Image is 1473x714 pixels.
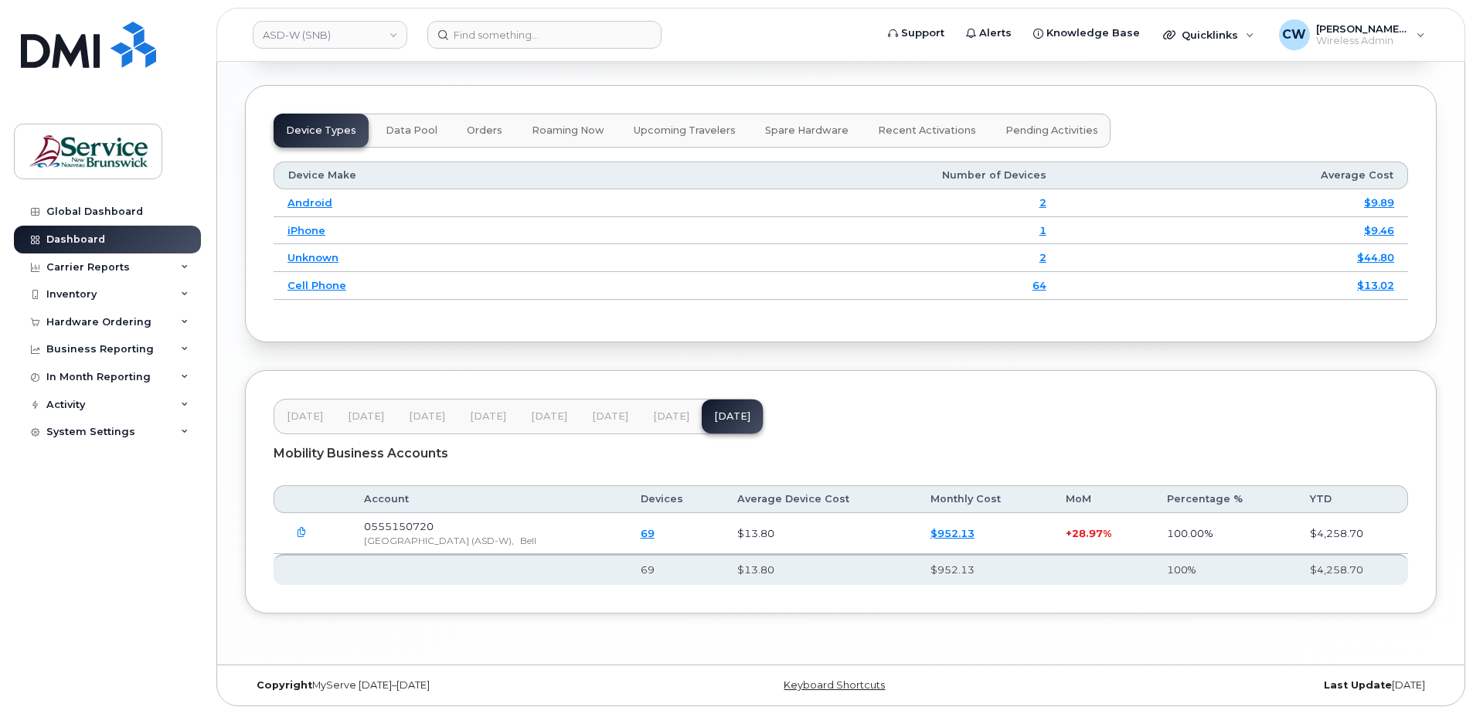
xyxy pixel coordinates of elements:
span: 0555150720 [364,520,434,532]
th: Number of Devices [606,161,1060,189]
span: [DATE] [653,410,689,423]
span: [DATE] [531,410,567,423]
a: 64 [1032,279,1046,291]
a: $9.46 [1364,224,1394,236]
span: Quicklinks [1182,29,1238,41]
th: Devices [627,485,724,513]
span: [DATE] [287,410,323,423]
td: $13.80 [723,513,917,554]
th: Average Device Cost [723,485,917,513]
span: Recent Activations [878,124,976,137]
a: Support [877,18,955,49]
div: MyServe [DATE]–[DATE] [245,679,642,692]
div: Mobility Business Accounts [274,434,1408,473]
span: Data Pool [386,124,437,137]
span: Roaming Now [532,124,604,137]
td: 100.00% [1153,513,1296,554]
a: Unknown [287,251,338,263]
strong: Last Update [1324,679,1392,691]
th: Average Cost [1060,161,1408,189]
a: 1 [1039,224,1046,236]
span: Pending Activities [1005,124,1098,137]
span: Upcoming Travelers [634,124,736,137]
th: Device Make [274,161,606,189]
span: + [1066,527,1072,539]
span: Knowledge Base [1046,25,1140,41]
span: [DATE] [348,410,384,423]
a: Keyboard Shortcuts [784,679,885,691]
span: Bell [520,535,536,546]
a: Android [287,196,332,209]
a: $9.89 [1364,196,1394,209]
th: Account [350,485,626,513]
a: $44.80 [1357,251,1394,263]
th: MoM [1052,485,1153,513]
th: 69 [627,554,724,585]
th: 100% [1153,554,1296,585]
td: $4,258.70 [1296,513,1408,554]
span: [DATE] [409,410,445,423]
a: $13.02 [1357,279,1394,291]
span: Support [901,25,944,41]
th: $4,258.70 [1296,554,1408,585]
a: Alerts [955,18,1022,49]
span: [PERSON_NAME] (ASD-W) [1316,22,1409,35]
a: Cell Phone [287,279,346,291]
th: $952.13 [917,554,1052,585]
span: CW [1282,25,1306,44]
span: [GEOGRAPHIC_DATA] (ASD-W), [364,535,514,546]
a: 69 [641,527,655,539]
a: Knowledge Base [1022,18,1151,49]
span: Alerts [979,25,1012,41]
th: YTD [1296,485,1408,513]
div: [DATE] [1039,679,1437,692]
th: Monthly Cost [917,485,1052,513]
div: Quicklinks [1152,19,1265,50]
div: Coughlin, Wendy (ASD-W) [1268,19,1436,50]
th: $13.80 [723,554,917,585]
span: [DATE] [470,410,506,423]
input: Find something... [427,21,662,49]
a: ASD-W (SNB) [253,21,407,49]
a: iPhone [287,224,325,236]
a: $952.13 [930,527,975,539]
span: Wireless Admin [1316,35,1409,47]
a: 2 [1039,196,1046,209]
strong: Copyright [257,679,312,691]
th: Percentage % [1153,485,1296,513]
span: Orders [467,124,502,137]
span: Spare Hardware [765,124,849,137]
span: [DATE] [592,410,628,423]
span: 28.97% [1072,527,1111,539]
a: 2 [1039,251,1046,263]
